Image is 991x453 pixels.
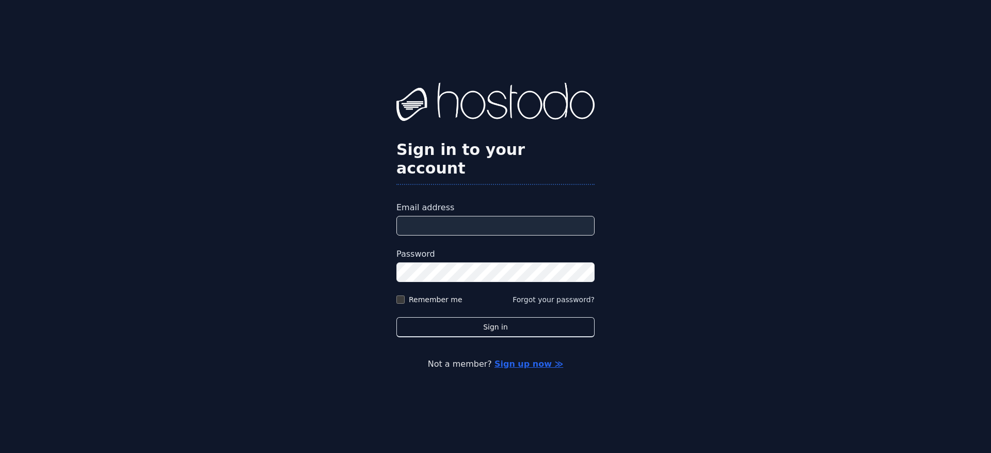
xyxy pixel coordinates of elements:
p: Not a member? [50,358,941,370]
button: Forgot your password? [513,294,595,305]
label: Remember me [409,294,462,305]
label: Password [396,248,595,260]
img: Hostodo [396,83,595,124]
button: Sign in [396,317,595,337]
label: Email address [396,201,595,214]
a: Sign up now ≫ [494,359,563,369]
h2: Sign in to your account [396,140,595,178]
